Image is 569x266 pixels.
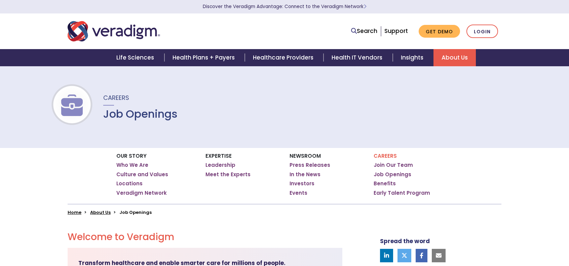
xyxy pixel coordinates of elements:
[290,190,307,196] a: Events
[419,25,460,38] a: Get Demo
[433,49,476,66] a: About Us
[90,209,111,216] a: About Us
[164,49,245,66] a: Health Plans + Payers
[116,171,168,178] a: Culture and Values
[205,162,235,168] a: Leadership
[374,162,413,168] a: Join Our Team
[290,171,320,178] a: In the News
[68,231,342,243] h2: Welcome to Veradigm
[116,180,143,187] a: Locations
[203,3,367,10] a: Discover the Veradigm Advantage: Connect to the Veradigm NetworkLearn More
[380,237,430,245] strong: Spread the word
[116,162,148,168] a: Who We Are
[290,162,330,168] a: Press Releases
[384,27,408,35] a: Support
[108,49,164,66] a: Life Sciences
[68,20,160,42] img: Veradigm logo
[374,190,430,196] a: Early Talent Program
[351,27,377,36] a: Search
[466,25,498,38] a: Login
[374,180,396,187] a: Benefits
[364,3,367,10] span: Learn More
[103,108,178,120] h1: Job Openings
[103,93,129,102] span: Careers
[116,190,167,196] a: Veradigm Network
[68,209,81,216] a: Home
[205,171,251,178] a: Meet the Experts
[393,49,433,66] a: Insights
[245,49,324,66] a: Healthcare Providers
[290,180,314,187] a: Investors
[374,171,411,178] a: Job Openings
[324,49,392,66] a: Health IT Vendors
